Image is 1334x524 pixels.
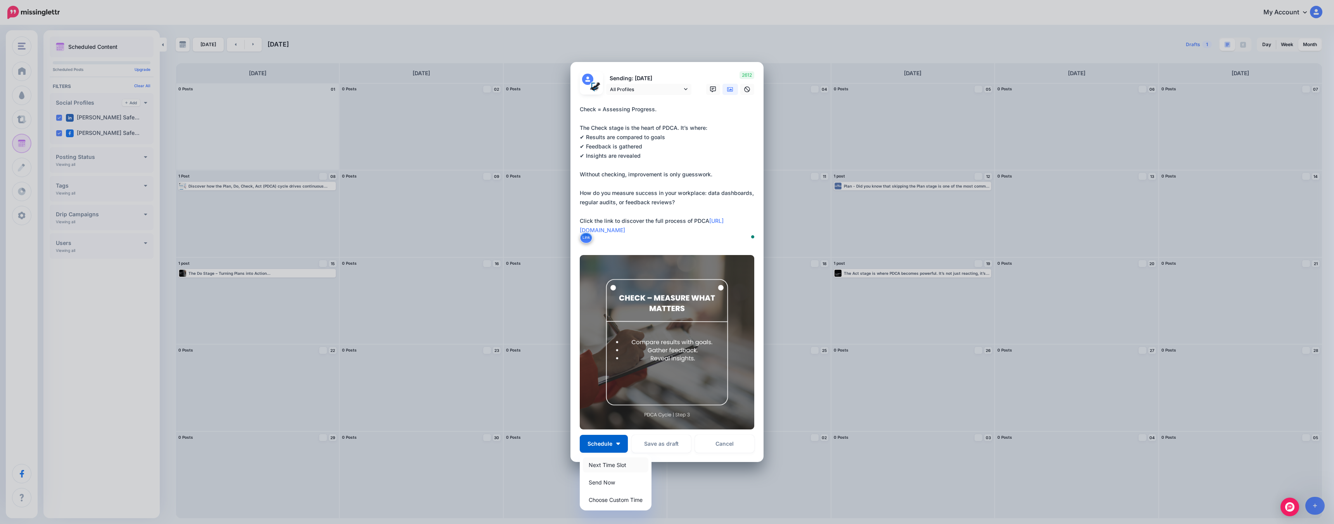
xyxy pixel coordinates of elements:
a: Send Now [583,475,648,490]
textarea: To enrich screen reader interactions, please activate Accessibility in Grammarly extension settings [580,105,758,244]
a: All Profiles [606,84,691,95]
img: 434430668_122097033374281313_6044682511316792777_n-bsa146100.jpg [589,81,601,92]
img: user_default_image.png [582,74,593,85]
a: Choose Custom Time [583,492,648,507]
span: 2612 [740,71,754,79]
img: Y431H2707A7O6R4C2XXC72NOUHFLYD2P.png [580,255,754,429]
span: Schedule [588,441,612,446]
a: Cancel [695,435,754,453]
div: Check = Assessing Progress. The Check stage is the heart of PDCA. It’s where: ✔ Results are compa... [580,105,758,235]
p: Sending: [DATE] [606,74,691,83]
span: All Profiles [610,85,682,93]
div: Schedule [580,454,651,510]
img: arrow-down-white.png [616,443,620,445]
button: Schedule [580,435,628,453]
a: Next Time Slot [583,457,648,472]
button: Link [580,232,593,243]
button: Save as draft [632,435,691,453]
div: Open Intercom Messenger [1280,498,1299,516]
